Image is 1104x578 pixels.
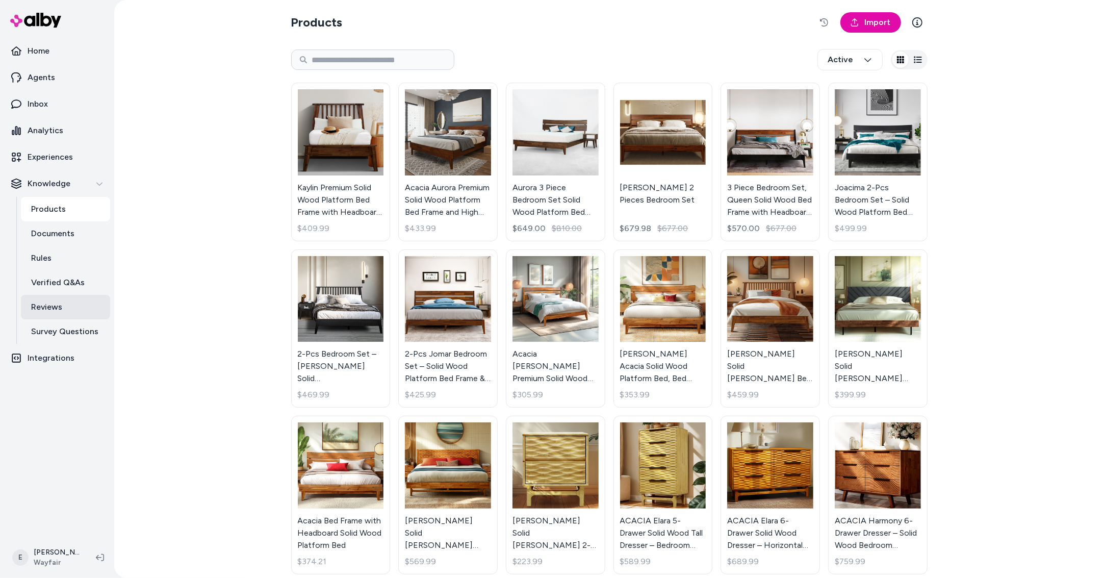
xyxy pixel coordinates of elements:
[31,203,66,215] p: Products
[840,12,901,33] a: Import
[291,14,343,31] h2: Products
[31,228,74,240] p: Documents
[21,197,110,221] a: Products
[4,39,110,63] a: Home
[21,221,110,246] a: Documents
[613,83,713,241] a: Emery 2 Pieces Bedroom Set[PERSON_NAME] 2 Pieces Bedroom Set$679.98$677.00
[291,249,391,408] a: 2-Pcs Bedroom Set – Jildardo Solid Wood Platform Bed Frame & Matching Nightstand, Scandinavian Ru...
[506,416,605,574] a: Gerrell Elara Solid Wood 2-Drawer Nightstand with Sculpted Front – Mid-Century Modern Bedside Tab...
[828,416,928,574] a: ACACIA Harmony 6-Drawer Dresser – Solid Wood Bedroom Dresser With CNC Circle Pattern – Zen Sand G...
[21,246,110,270] a: Rules
[721,83,820,241] a: 3 Piece Bedroom Set, Queen Solid Wood Bed Frame with Headboard and 2 Nightstand, 800lbs Capacity3...
[28,71,55,84] p: Agents
[828,249,928,408] a: Felisha Solid Wood King Upholstered Bed Frame with Fabric Headboard, Contemporary Modern Upholste...
[721,249,820,408] a: Kristoffer Solid Wood Bed Frame with Headboard[PERSON_NAME] Solid [PERSON_NAME] Bed Frame with He...
[613,416,713,574] a: ACACIA Elara 5-Drawer Solid Wood Tall Dresser – Bedroom Dresser With CNC Wave Detail – Mid-Centur...
[21,319,110,344] a: Survey Questions
[4,118,110,143] a: Analytics
[21,295,110,319] a: Reviews
[291,416,391,574] a: Acacia Bed Frame with Headboard Solid Wood Platform BedAcacia Bed Frame with Headboard Solid Wood...
[34,547,80,558] p: [PERSON_NAME]
[865,16,891,29] span: Import
[398,416,498,574] a: Gerrell Elara Solid Wood Platform Bed Frame with Sculpted Spearhead Headboard – Mid-Century Moder...
[721,416,820,574] a: ACACIA Elara 6-Drawer Solid Wood Dresser – Horizontal Bedroom Wood Dresser With CNC Wave Texture ...
[4,145,110,169] a: Experiences
[28,98,48,110] p: Inbox
[31,301,62,313] p: Reviews
[4,65,110,90] a: Agents
[12,549,29,566] span: E
[28,178,70,190] p: Knowledge
[4,346,110,370] a: Integrations
[10,13,61,28] img: alby Logo
[506,249,605,408] a: Acacia Christoper Premium Solid Wood Bed Frame, Bed Frame with Headboard Included, Mid century Mo...
[506,83,605,241] a: Aurora 3 Piece Bedroom Set Solid Wood Platform Bed Frame with Headboard and NightstandAurora 3 Pi...
[4,171,110,196] button: Knowledge
[28,352,74,364] p: Integrations
[828,83,928,241] a: Joacima 2-Pcs Bedroom Set – Solid Wood Platform Bed Frame & Matching Nightstand, Mid-Century Mode...
[34,558,80,568] span: Wayfair
[28,124,63,137] p: Analytics
[21,270,110,295] a: Verified Q&As
[398,249,498,408] a: 2-Pcs Jomar Bedroom Set – Solid Wood Platform Bed Frame & Matching Nightstand, Scandinavian Rusti...
[31,277,85,289] p: Verified Q&As
[291,83,391,241] a: Kaylin Premium Solid Wood Platform Bed Frame with Headboard – 800 lb Capacity, No Box Spring Need...
[6,541,88,574] button: E[PERSON_NAME]Wayfair
[398,83,498,241] a: Acacia Aurora Premium Solid Wood Platform Bed Frame and High Headboard, King Bed Frame with Headb...
[4,92,110,116] a: Inbox
[817,49,883,70] button: Active
[28,45,49,57] p: Home
[31,252,52,264] p: Rules
[28,151,73,163] p: Experiences
[613,249,713,408] a: Antione Acacia Solid Wood Platform Bed, Bed Frame with Headboard, Farmhouse Bed Frame Style[PERSO...
[31,325,98,338] p: Survey Questions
